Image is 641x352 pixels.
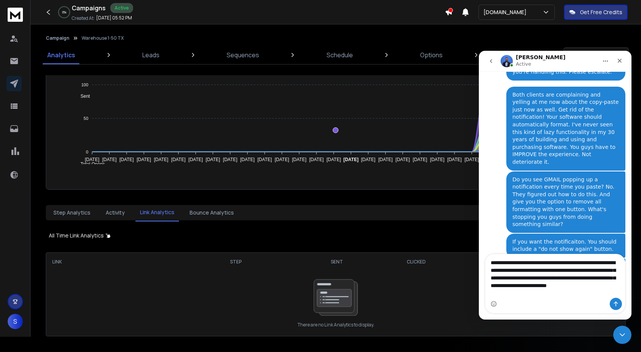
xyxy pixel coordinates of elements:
tspan: [DATE] [378,157,393,162]
p: Created At: [72,15,95,21]
p: Warehouse 1-50 TX [82,35,124,41]
th: STEP [218,253,303,271]
tspan: [DATE] [361,157,376,162]
button: S [8,314,23,329]
button: Get Free Credits [564,5,628,20]
button: Pause Campaign [564,47,629,63]
tspan: [DATE] [430,157,445,162]
img: logo [8,8,23,22]
th: CLICKED [372,253,461,271]
tspan: [DATE] [309,157,324,162]
tspan: [DATE] [448,157,462,162]
tspan: [DATE] [137,157,151,162]
th: SENT [303,253,372,271]
tspan: 0 [86,150,89,154]
a: Subsequences [505,46,557,64]
tspan: [DATE] [396,157,410,162]
tspan: [DATE] [85,157,100,162]
a: Leads [138,46,164,64]
iframe: Intercom live chat [613,326,631,344]
p: [DOMAIN_NAME] [483,8,530,16]
tspan: [DATE] [206,157,221,162]
tspan: [DATE] [102,157,117,162]
p: Get Free Credits [580,8,622,16]
button: Step Analytics [49,204,95,221]
p: 0 % [62,10,66,15]
tspan: [DATE] [413,157,427,162]
h1: Campaigns [72,3,106,13]
div: Active [110,3,133,13]
p: Sequences [227,50,259,60]
tspan: [DATE] [343,157,359,162]
tspan: [DATE] [154,157,169,162]
tspan: 100 [81,82,88,87]
p: [DATE] 05:52 PM [96,15,132,21]
p: Schedule [327,50,353,60]
p: All Time Link Analytics [49,232,104,239]
tspan: [DATE] [327,157,341,162]
tspan: [DATE] [292,157,307,162]
th: LINK [46,253,218,271]
span: Sent [75,94,90,99]
p: Leads [142,50,159,60]
a: Options [416,46,447,64]
p: Subsequences [510,50,553,60]
tspan: [DATE] [171,157,186,162]
tspan: [DATE] [258,157,272,162]
tspan: 50 [84,116,89,121]
button: Link Analytics [135,204,179,221]
button: Bounce Analytics [185,204,238,221]
button: Activity [101,204,129,221]
tspan: [DATE] [275,157,289,162]
button: Campaign [46,35,69,41]
a: Sequences [222,46,264,64]
a: Analytics [43,46,80,64]
p: Analytics [47,50,75,60]
p: There are no Link Analytics to display. [298,322,374,328]
tspan: [DATE] [465,157,479,162]
span: Total Opens [75,161,105,167]
p: Options [420,50,443,60]
iframe: Intercom live chat [479,51,631,320]
tspan: [DATE] [223,157,238,162]
th: VIEW LEADS CLICKED [461,253,625,271]
tspan: [DATE] [119,157,134,162]
tspan: [DATE] [188,157,203,162]
a: Schedule [322,46,358,64]
tspan: [DATE] [240,157,255,162]
p: x-axis : Date(UTC) [58,173,613,179]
